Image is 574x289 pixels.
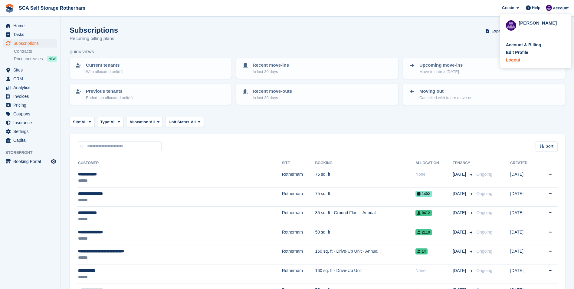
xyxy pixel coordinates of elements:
[191,119,196,125] span: All
[476,230,492,234] span: Ongoing
[86,69,123,75] p: With allocated unit(s)
[415,229,432,235] span: 2110
[13,110,50,118] span: Coupons
[282,187,315,207] td: Rotherham
[70,117,95,127] button: Site: All
[453,158,474,168] th: Tenancy
[3,66,57,74] a: menu
[169,119,191,125] span: Unit Status:
[13,101,50,109] span: Pricing
[130,119,150,125] span: Allocation:
[14,56,43,62] span: Price increases
[3,75,57,83] a: menu
[77,158,282,168] th: Customer
[282,245,315,264] td: Rotherham
[546,5,552,11] img: Kelly Neesham
[73,119,81,125] span: Site:
[453,171,467,178] span: [DATE]
[415,158,453,168] th: Allocation
[150,119,155,125] span: All
[315,187,415,207] td: 75 sq. ft
[3,39,57,48] a: menu
[3,101,57,109] a: menu
[3,118,57,127] a: menu
[13,39,50,48] span: Subscriptions
[476,191,492,196] span: Ongoing
[510,168,537,188] td: [DATE]
[510,264,537,284] td: [DATE]
[506,49,528,56] div: Edit Profile
[282,207,315,226] td: Rotherham
[13,66,50,74] span: Sites
[97,117,124,127] button: Type: All
[315,245,415,264] td: 160 sq. ft - Drive-Up Unit - Annual
[70,49,94,55] h6: Quick views
[237,84,398,104] a: Recent move-outs In last 30 days
[70,58,231,78] a: Current tenants With allocated unit(s)
[315,264,415,284] td: 160 sq. ft - Drive-Up Unit
[81,119,87,125] span: All
[70,26,118,34] h1: Subscriptions
[13,157,50,166] span: Booking Portal
[506,57,520,63] div: Logout
[546,143,553,149] span: Sort
[519,20,566,25] div: [PERSON_NAME]
[100,119,111,125] span: Type:
[282,226,315,245] td: Rotherham
[3,30,57,39] a: menu
[165,117,204,127] button: Unit Status: All
[13,92,50,101] span: Invoices
[453,229,467,235] span: [DATE]
[453,267,467,274] span: [DATE]
[476,210,492,215] span: Ongoing
[419,88,474,95] p: Moving out
[419,62,463,69] p: Upcoming move-ins
[86,95,133,101] p: Ended, no allocated unit(s)
[506,20,516,31] img: Kelly Neesham
[126,117,163,127] button: Allocation: All
[110,119,116,125] span: All
[13,118,50,127] span: Insurance
[476,249,492,254] span: Ongoing
[315,168,415,188] td: 75 sq. ft
[13,30,50,39] span: Tasks
[419,69,463,75] p: Move-in date > [DATE]
[453,210,467,216] span: [DATE]
[510,158,537,168] th: Created
[13,75,50,83] span: CRM
[510,226,537,245] td: [DATE]
[415,210,432,216] span: 0412
[5,4,14,13] img: stora-icon-8386f47178a22dfd0bd8f6a31ec36ba5ce8667c1dd55bd0f319d3a0aa187defe.svg
[415,191,432,197] span: 1402
[404,84,564,104] a: Moving out Cancelled with future move-out
[476,268,492,273] span: Ongoing
[14,48,57,54] a: Contracts
[404,58,564,78] a: Upcoming move-ins Move-in date > [DATE]
[13,83,50,92] span: Analytics
[3,92,57,101] a: menu
[415,267,453,274] div: None
[553,5,569,11] span: Account
[491,28,504,34] span: Export
[253,88,292,95] p: Recent move-outs
[532,5,540,11] span: Help
[3,157,57,166] a: menu
[476,172,492,177] span: Ongoing
[506,49,566,56] a: Edit Profile
[510,207,537,226] td: [DATE]
[13,22,50,30] span: Home
[16,3,88,13] a: SCA Self Storage Rotherham
[502,5,514,11] span: Create
[453,248,467,254] span: [DATE]
[506,57,566,63] a: Logout
[3,83,57,92] a: menu
[510,187,537,207] td: [DATE]
[86,62,123,69] p: Current tenants
[415,248,428,254] span: 14
[5,150,60,156] span: Storefront
[50,158,57,165] a: Preview store
[510,245,537,264] td: [DATE]
[419,95,474,101] p: Cancelled with future move-out
[3,110,57,118] a: menu
[70,35,118,42] p: Recurring billing plans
